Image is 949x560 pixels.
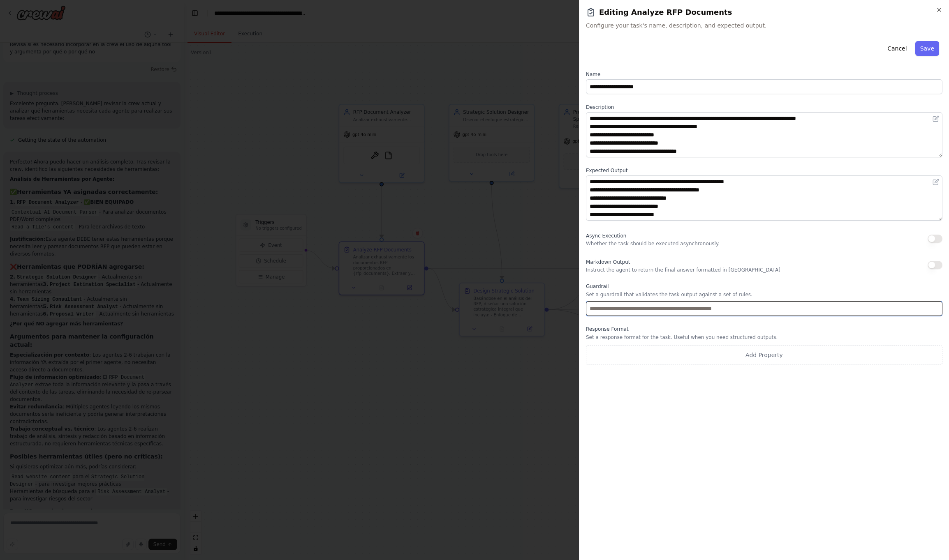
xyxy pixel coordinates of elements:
label: Description [586,104,942,111]
button: Add Property [586,346,942,364]
span: Async Execution [586,233,626,239]
button: Open in editor [931,114,941,124]
button: Save [915,41,939,56]
button: Open in editor [931,177,941,187]
label: Guardrail [586,283,942,290]
p: Set a guardrail that validates the task output against a set of rules. [586,291,942,298]
p: Whether the task should be executed asynchronously. [586,240,720,247]
p: Set a response format for the task. Useful when you need structured outputs. [586,334,942,341]
span: Markdown Output [586,259,630,265]
span: Configure your task's name, description, and expected output. [586,21,942,30]
h2: Editing Analyze RFP Documents [586,7,942,18]
label: Response Format [586,326,942,332]
label: Expected Output [586,167,942,174]
button: Cancel [882,41,912,56]
label: Name [586,71,942,78]
p: Instruct the agent to return the final answer formatted in [GEOGRAPHIC_DATA] [586,267,780,273]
